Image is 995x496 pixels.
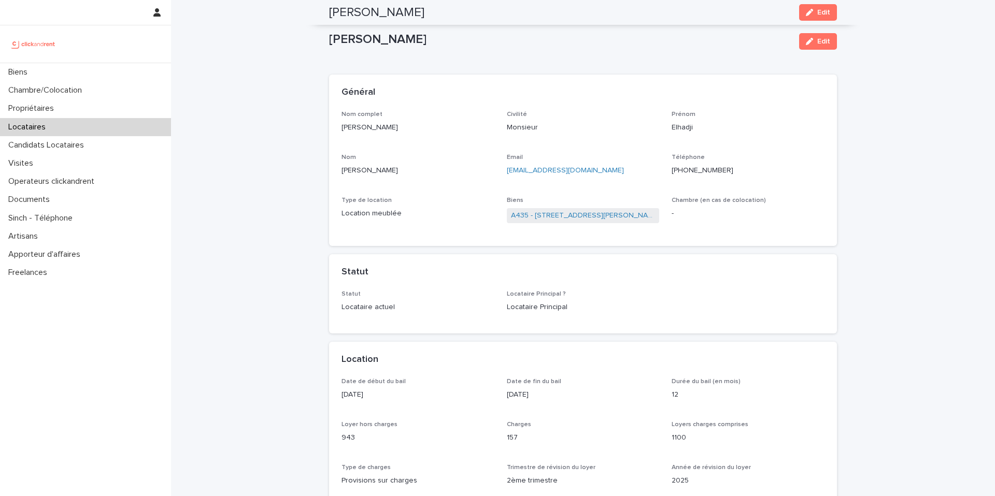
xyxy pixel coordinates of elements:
p: [PERSON_NAME] [342,165,494,176]
span: Trimestre de révision du loyer [507,464,595,471]
span: Durée du bail (en mois) [672,378,741,385]
p: Biens [4,67,36,77]
span: Locataire Principal ? [507,291,566,297]
p: 943 [342,432,494,443]
span: Prénom [672,111,695,118]
span: Loyer hors charges [342,421,397,428]
span: Date de début du bail [342,378,406,385]
p: - [672,208,825,219]
p: Location meublée [342,208,494,219]
span: Type de charges [342,464,391,471]
span: Email [507,154,523,161]
span: Loyers charges comprises [672,421,748,428]
p: Freelances [4,268,55,278]
span: Type de location [342,197,392,203]
span: Edit [817,9,830,16]
p: Visites [4,158,41,168]
p: Propriétaires [4,104,62,113]
span: Edit [817,38,830,45]
p: Candidats Locataires [4,140,92,150]
button: Edit [799,4,837,21]
p: 157 [507,432,660,443]
p: Chambre/Colocation [4,85,90,95]
span: Civilité [507,111,527,118]
p: Locataire Principal [507,302,660,313]
p: 2025 [672,475,825,486]
span: Biens [507,197,523,203]
span: Nom complet [342,111,382,118]
p: [PHONE_NUMBER] [672,165,825,176]
a: [EMAIL_ADDRESS][DOMAIN_NAME] [507,167,624,174]
p: [PERSON_NAME] [342,122,494,133]
p: 1100 [672,432,825,443]
p: Elhadji [672,122,825,133]
p: Locataire actuel [342,302,494,313]
h2: Location [342,354,378,366]
p: [PERSON_NAME] [329,32,791,47]
span: Charges [507,421,531,428]
span: Téléphone [672,154,705,161]
p: [DATE] [342,389,494,400]
p: Monsieur [507,122,660,133]
a: A435 - [STREET_ADDRESS][PERSON_NAME] [511,210,656,221]
h2: Statut [342,267,368,278]
span: Statut [342,291,361,297]
h2: [PERSON_NAME] [329,5,424,20]
p: 12 [672,389,825,400]
span: Date de fin du bail [507,378,561,385]
span: Chambre (en cas de colocation) [672,197,766,203]
h2: Général [342,87,375,98]
p: Provisions sur charges [342,475,494,486]
p: Documents [4,195,58,205]
p: Operateurs clickandrent [4,177,103,186]
button: Edit [799,33,837,50]
span: Nom [342,154,356,161]
p: Artisans [4,231,46,241]
span: Année de révision du loyer [672,464,751,471]
p: Locataires [4,122,54,132]
p: 2ème trimestre [507,475,660,486]
p: Apporteur d'affaires [4,250,89,259]
p: [DATE] [507,389,660,400]
p: Sinch - Téléphone [4,213,81,223]
img: UCB0brd3T0yccxBKYDjQ [8,34,59,54]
